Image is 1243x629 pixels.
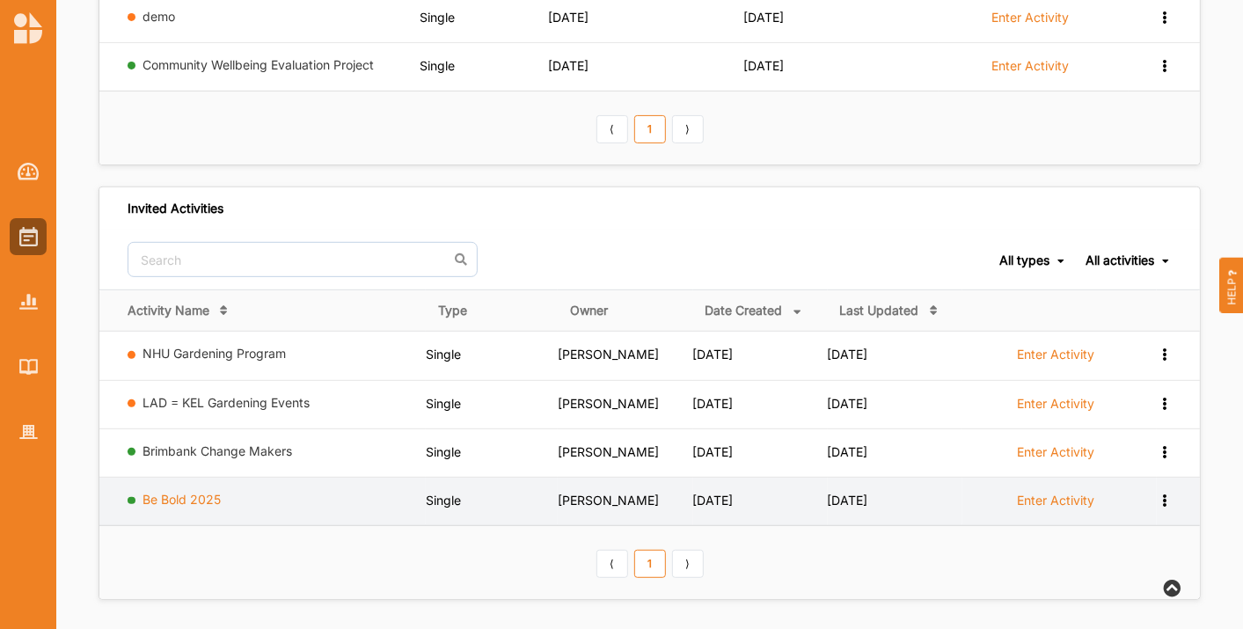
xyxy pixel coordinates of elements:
img: Organisation [19,425,38,440]
a: demo [143,9,176,24]
span: [PERSON_NAME] [558,347,659,362]
div: All types [1000,252,1050,268]
div: Invited Activities [128,201,223,216]
a: Enter Activity [1018,395,1095,421]
span: [DATE] [743,58,784,73]
span: [DATE] [693,347,734,362]
th: Type [426,290,557,332]
span: Single [420,10,455,25]
input: Search [128,242,478,277]
span: [DATE] [828,444,868,459]
div: Pagination Navigation [593,547,706,577]
a: Activities [10,218,47,255]
span: Single [426,347,461,362]
a: 1 [634,115,666,143]
a: Brimbank Change Makers [143,443,293,458]
a: Enter Activity [1018,346,1095,372]
a: Organisation [10,413,47,450]
div: Activity Name [128,303,209,318]
label: Enter Activity [1018,444,1095,460]
div: Date Created [706,303,783,318]
a: Reports [10,283,47,320]
div: Last Updated [840,303,919,318]
label: Enter Activity [1018,347,1095,362]
span: [PERSON_NAME] [558,396,659,411]
img: Dashboard [18,163,40,180]
img: logo [14,12,42,44]
a: Enter Activity [1018,443,1095,470]
a: NHU Gardening Program [143,346,287,361]
a: Enter Activity [991,57,1069,84]
span: [DATE] [693,396,734,411]
label: Enter Activity [1018,396,1095,412]
span: [PERSON_NAME] [558,444,659,459]
a: LAD = KEL Gardening Events [143,395,311,410]
a: Be Bold 2025 [143,492,222,507]
span: [DATE] [743,10,784,25]
span: Single [426,493,461,508]
img: Activities [19,227,38,246]
a: 1 [634,550,666,578]
th: Owner [558,290,693,332]
div: All activities [1086,252,1155,268]
span: Single [426,444,461,459]
a: Previous item [596,115,628,143]
img: Reports [19,294,38,309]
span: Single [420,58,455,73]
a: Library [10,348,47,385]
a: Community Wellbeing Evaluation Project [143,57,375,72]
span: [DATE] [548,58,589,73]
a: Enter Activity [1018,492,1095,518]
a: Next item [672,115,704,143]
span: [DATE] [548,10,589,25]
span: [DATE] [828,396,868,411]
div: Pagination Navigation [593,113,706,143]
span: [DATE] [828,347,868,362]
span: [DATE] [828,493,868,508]
label: Enter Activity [1018,493,1095,508]
a: Enter Activity [991,9,1069,35]
a: Dashboard [10,153,47,190]
span: [DATE] [693,493,734,508]
a: Previous item [596,550,628,578]
label: Enter Activity [991,10,1069,26]
a: Next item [672,550,704,578]
span: [PERSON_NAME] [558,493,659,508]
img: Library [19,359,38,374]
span: [DATE] [693,444,734,459]
span: Single [426,396,461,411]
label: Enter Activity [991,58,1069,74]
